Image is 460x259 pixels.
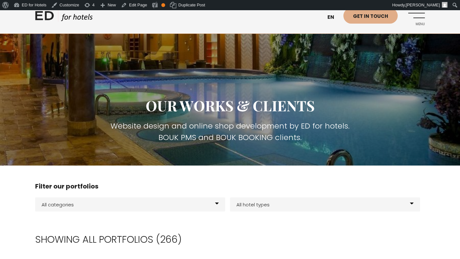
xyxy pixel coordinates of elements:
h4: Filter our portfolios [35,181,425,191]
span: Menu [407,22,425,26]
a: en [324,10,343,25]
div: OK [161,3,165,7]
a: Menu [407,8,425,26]
span: Our works & clients [146,96,315,115]
h3: Website design and online shop development by ED for hotels. BOUK PMS and BOUK BOOKING clients. [35,120,425,143]
span: [PERSON_NAME] [406,3,440,7]
a: Get in touch [343,8,398,24]
h2: Showing all portfolios (266) [35,234,425,245]
a: ED HOTELS [35,10,93,26]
